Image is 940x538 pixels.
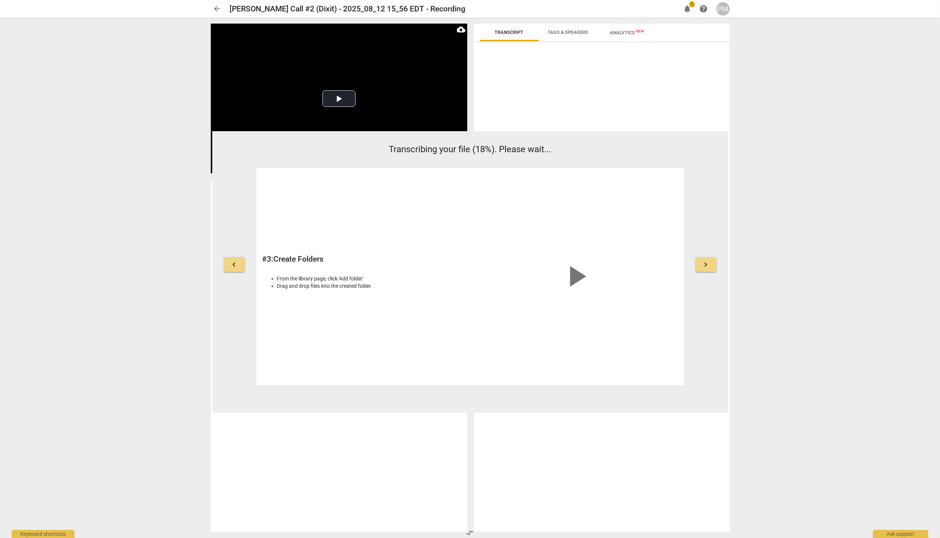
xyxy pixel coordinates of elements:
[689,1,695,7] span: 1
[213,4,222,13] span: arrow_back
[636,29,644,33] span: New
[457,25,466,34] span: cloud_download
[558,259,594,294] span: play_arrow
[465,528,474,537] span: compare_arrows
[230,260,239,269] span: keyboard_arrow_left
[873,530,928,538] div: Ask support
[548,29,588,35] span: Tags & Speakers
[699,4,708,13] span: help
[716,2,730,15] button: PM
[681,2,694,15] button: Notifications
[262,255,466,264] h2: # 3 : Create Folders
[697,2,710,15] a: Help
[683,4,692,13] span: notifications
[495,29,524,35] span: Transcript
[230,4,466,14] h2: [PERSON_NAME] Call #2 (Dixit) - 2025_08_12 15_56 EDT - Recording
[702,260,710,269] span: keyboard_arrow_right
[389,144,551,154] span: Transcribing your file (18%). Please wait...
[610,30,644,35] span: Analytics
[277,275,466,283] li: From the library page, click 'Add folder'
[277,282,466,290] li: Drag and drop files into the created folder.
[12,530,74,538] div: Keyboard shortcuts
